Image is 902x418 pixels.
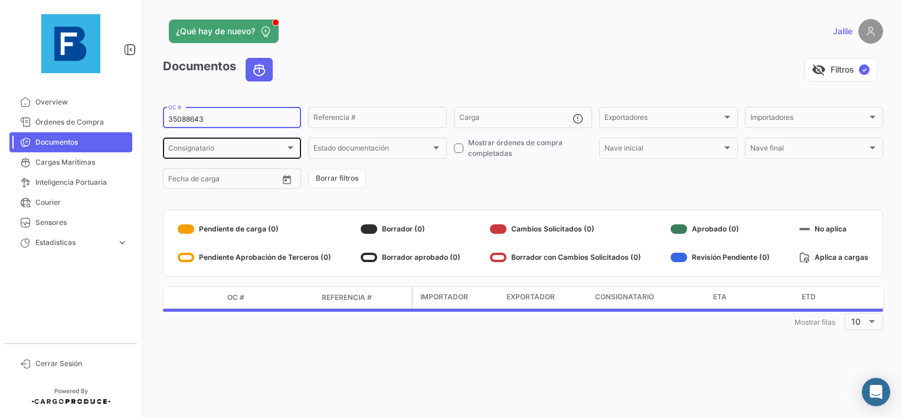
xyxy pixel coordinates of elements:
[799,248,868,267] div: Aplica a cargas
[178,220,331,239] div: Pendiente de carga (0)
[9,192,132,213] a: Courier
[804,58,877,81] button: visibility_offFiltros✓
[859,64,870,75] span: ✓
[187,293,223,302] datatable-header-cell: Modo de Transporte
[851,316,861,326] span: 10
[163,58,276,81] h3: Documentos
[227,292,244,303] span: OC #
[35,237,112,248] span: Estadísticas
[802,292,816,302] span: ETD
[799,220,868,239] div: No aplica
[604,146,721,154] span: Nave inicial
[168,177,189,185] input: Desde
[671,248,770,267] div: Revisión Pendiente (0)
[9,172,132,192] a: Inteligencia Portuaria
[506,292,555,302] span: Exportador
[178,248,331,267] div: Pendiente Aprobación de Terceros (0)
[176,25,255,37] span: ¿Qué hay de nuevo?
[708,287,797,308] datatable-header-cell: ETA
[595,292,654,302] span: Consignatario
[35,177,128,188] span: Inteligencia Portuaria
[490,220,641,239] div: Cambios Solicitados (0)
[750,146,867,154] span: Nave final
[833,25,852,37] span: Jalile
[713,292,727,302] span: ETA
[9,112,132,132] a: Órdenes de Compra
[490,248,641,267] div: Borrador con Cambios Solicitados (0)
[671,220,770,239] div: Aprobado (0)
[413,287,502,308] datatable-header-cell: Importador
[35,97,128,107] span: Overview
[35,137,128,148] span: Documentos
[168,146,285,154] span: Consignatario
[750,115,867,123] span: Importadores
[35,217,128,228] span: Sensores
[35,117,128,128] span: Órdenes de Compra
[9,152,132,172] a: Cargas Marítimas
[797,287,885,308] datatable-header-cell: ETD
[35,197,128,208] span: Courier
[117,237,128,248] span: expand_more
[468,138,592,159] span: Mostrar órdenes de compra completadas
[502,287,590,308] datatable-header-cell: Exportador
[812,63,826,77] span: visibility_off
[246,58,272,81] button: Ocean
[604,115,721,123] span: Exportadores
[41,14,100,73] img: 12429640-9da8-4fa2-92c4-ea5716e443d2.jpg
[795,318,835,326] span: Mostrar filas
[361,220,460,239] div: Borrador (0)
[223,288,317,308] datatable-header-cell: OC #
[278,171,296,188] button: Open calendar
[308,169,366,188] button: Borrar filtros
[361,248,460,267] div: Borrador aprobado (0)
[9,213,132,233] a: Sensores
[169,19,279,43] button: ¿Qué hay de nuevo?
[420,292,468,302] span: Importador
[35,358,128,369] span: Cerrar Sesión
[590,287,708,308] datatable-header-cell: Consignatario
[35,157,128,168] span: Cargas Marítimas
[862,378,890,406] div: Abrir Intercom Messenger
[9,92,132,112] a: Overview
[198,177,250,185] input: Hasta
[317,288,411,308] datatable-header-cell: Referencia #
[9,132,132,152] a: Documentos
[322,292,372,303] span: Referencia #
[313,146,430,154] span: Estado documentación
[858,19,883,44] img: placeholder-user.png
